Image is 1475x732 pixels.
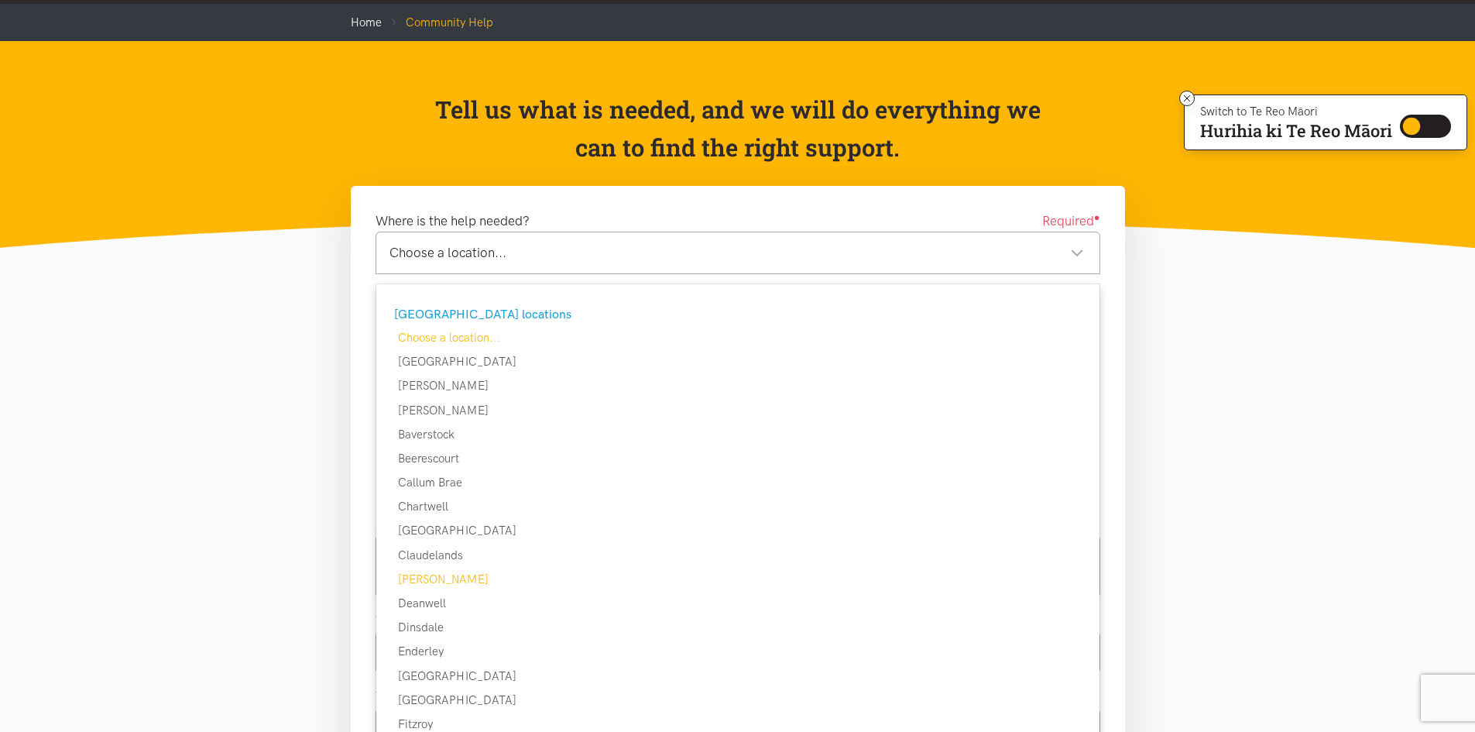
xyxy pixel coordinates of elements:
[376,425,1099,444] div: Baverstock
[376,352,1099,371] div: [GEOGRAPHIC_DATA]
[1094,211,1100,223] sup: ●
[394,304,1078,325] div: [GEOGRAPHIC_DATA] locations
[376,594,1099,613] div: Deanwell
[1200,124,1392,138] p: Hurihia ki Te Reo Māori
[376,691,1099,710] div: [GEOGRAPHIC_DATA]
[376,211,530,232] label: Where is the help needed?
[376,449,1099,468] div: Beerescourt
[376,642,1099,661] div: Enderley
[389,242,1084,263] div: Choose a location...
[376,521,1099,540] div: [GEOGRAPHIC_DATA]
[351,15,382,29] a: Home
[1200,107,1392,116] p: Switch to Te Reo Māori
[376,328,1099,347] div: Choose a location...
[376,546,1099,565] div: Claudelands
[376,570,1099,589] div: [PERSON_NAME]
[376,473,1099,492] div: Callum Brae
[376,618,1099,637] div: Dinsdale
[1042,211,1100,232] span: Required
[376,376,1099,395] div: [PERSON_NAME]
[376,497,1099,516] div: Chartwell
[430,91,1045,167] p: Tell us what is needed, and we will do everything we can to find the right support.
[382,13,493,32] li: Community Help
[376,401,1099,420] div: [PERSON_NAME]
[376,667,1099,686] div: [GEOGRAPHIC_DATA]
